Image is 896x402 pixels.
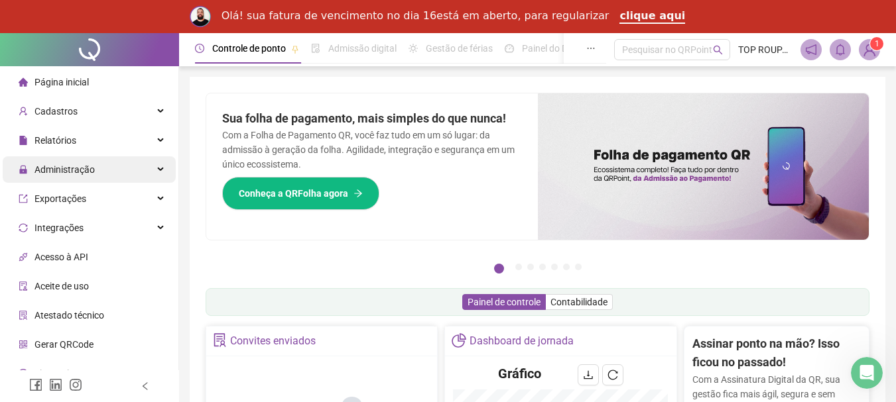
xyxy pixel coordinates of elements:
[34,164,95,175] span: Administração
[19,311,28,320] span: solution
[505,44,514,53] span: dashboard
[311,44,320,53] span: file-done
[34,106,78,117] span: Cadastros
[222,128,522,172] p: Com a Folha de Pagamento QR, você faz tudo em um só lugar: da admissão à geração da folha. Agilid...
[527,264,534,270] button: 3
[34,193,86,204] span: Exportações
[576,33,606,64] button: ellipsis
[470,330,574,352] div: Dashboard de jornada
[34,368,78,379] span: Financeiro
[738,42,793,57] span: TOP ROUPAS 12 LTDA
[141,381,150,391] span: left
[19,77,28,87] span: home
[539,264,546,270] button: 4
[563,264,570,270] button: 6
[19,165,28,174] span: lock
[468,297,541,307] span: Painel de controle
[239,186,348,201] span: Conheça a QRFolha agora
[29,378,42,391] span: facebook
[409,44,418,53] span: sun
[328,43,397,54] span: Admissão digital
[34,223,84,233] span: Integrações
[222,109,522,128] h2: Sua folha de pagamento, mais simples do que nunca!
[805,44,817,56] span: notification
[452,333,466,347] span: pie-chart
[190,6,211,27] img: Profile image for Rodolfo
[213,333,227,347] span: solution
[19,136,28,145] span: file
[195,44,204,53] span: clock-circle
[875,39,879,48] span: 1
[34,77,89,87] span: Página inicial
[222,9,609,23] div: Olá! sua fatura de vencimento no dia 16está em aberto, para regularizar
[19,340,28,349] span: qrcode
[426,43,493,54] span: Gestão de férias
[49,378,62,391] span: linkedin
[230,330,316,352] div: Convites enviados
[498,364,541,383] h4: Gráfico
[692,334,861,372] h2: Assinar ponto na mão? Isso ficou no passado!
[860,40,879,60] img: 17852
[19,107,28,116] span: user-add
[222,177,379,210] button: Conheça a QRFolha agora
[34,281,89,291] span: Aceite de uso
[834,44,846,56] span: bell
[522,43,574,54] span: Painel do DP
[713,45,723,55] span: search
[34,135,76,146] span: Relatórios
[19,223,28,232] span: sync
[851,357,883,389] iframe: Intercom live chat
[69,378,82,391] span: instagram
[515,264,522,270] button: 2
[353,189,363,198] span: arrow-right
[494,264,504,274] button: 1
[550,297,608,307] span: Contabilidade
[19,194,28,203] span: export
[291,45,299,53] span: pushpin
[619,9,685,24] a: clique aqui
[19,369,28,378] span: dollar
[538,93,869,240] img: banner%2F8d14a306-6205-4263-8e5b-06e9a85ad873.png
[19,281,28,291] span: audit
[551,264,558,270] button: 5
[34,339,94,350] span: Gerar QRCode
[608,370,618,380] span: reload
[19,252,28,262] span: api
[212,43,286,54] span: Controle de ponto
[583,370,594,380] span: download
[870,37,883,50] sup: Atualize o seu contato no menu Meus Dados
[34,252,88,262] span: Acesso à API
[34,310,104,321] span: Atestado técnico
[586,44,596,53] span: ellipsis
[575,264,582,270] button: 7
